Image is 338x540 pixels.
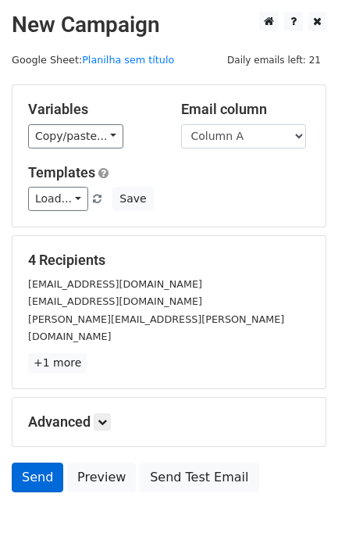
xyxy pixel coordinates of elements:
[12,12,326,38] h2: New Campaign
[222,54,326,66] a: Daily emails left: 21
[28,252,310,269] h5: 4 Recipients
[28,313,284,343] small: [PERSON_NAME][EMAIL_ADDRESS][PERSON_NAME][DOMAIN_NAME]
[222,52,326,69] span: Daily emails left: 21
[260,465,338,540] iframe: Chat Widget
[82,54,174,66] a: Planilha sem título
[28,164,95,181] a: Templates
[181,101,311,118] h5: Email column
[12,463,63,492] a: Send
[28,353,87,373] a: +1 more
[28,101,158,118] h5: Variables
[28,295,202,307] small: [EMAIL_ADDRESS][DOMAIN_NAME]
[112,187,153,211] button: Save
[28,413,310,431] h5: Advanced
[28,124,123,148] a: Copy/paste...
[28,187,88,211] a: Load...
[28,278,202,290] small: [EMAIL_ADDRESS][DOMAIN_NAME]
[260,465,338,540] div: Widget de chat
[12,54,174,66] small: Google Sheet:
[140,463,258,492] a: Send Test Email
[67,463,136,492] a: Preview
